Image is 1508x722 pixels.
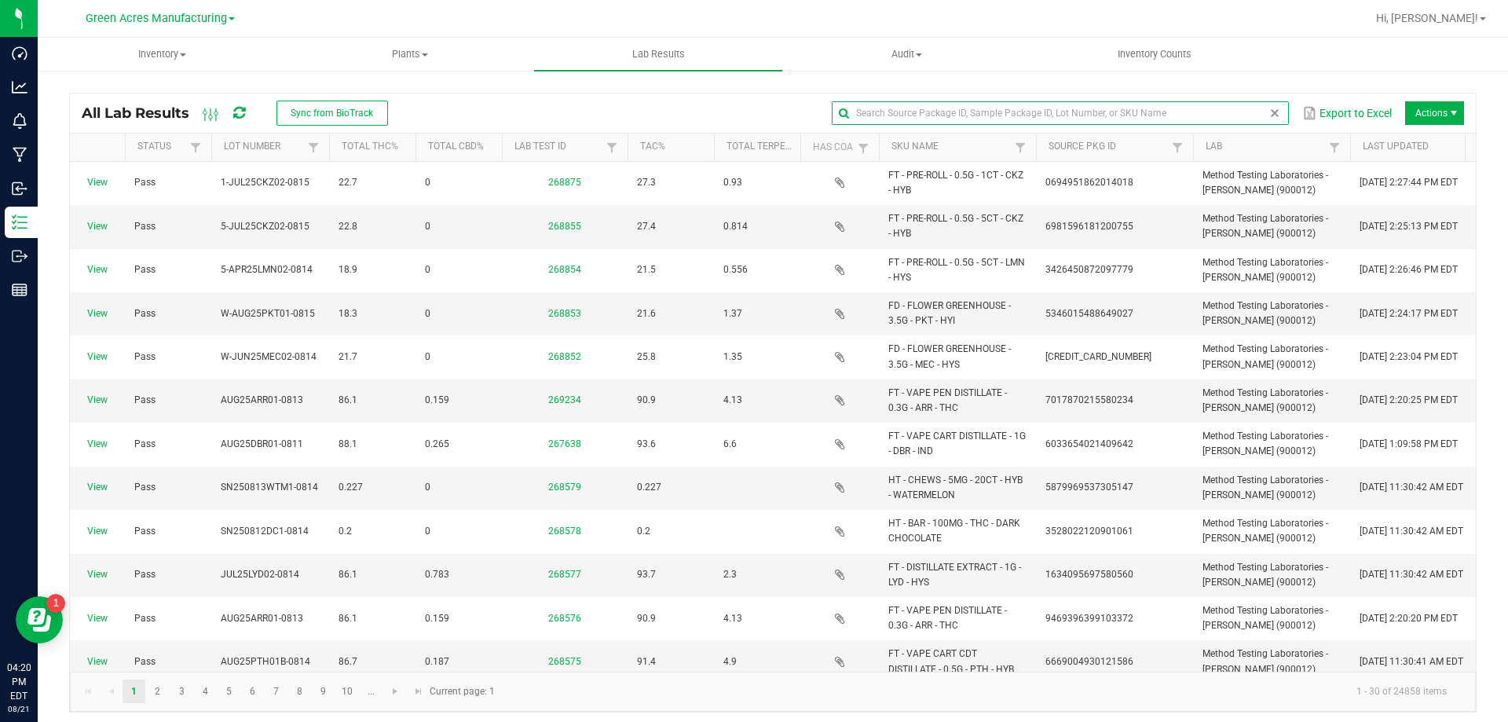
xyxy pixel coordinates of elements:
span: 0 [425,482,430,493]
span: 1-JUL25CKZ02-0815 [221,177,309,188]
inline-svg: Outbound [12,248,27,264]
span: 0.783 [425,569,449,580]
span: 3528022120901061 [1045,526,1133,537]
span: 4.9 [723,656,737,667]
a: Filter [1325,137,1344,157]
a: Page 1 [123,680,145,703]
span: 0 [425,177,430,188]
span: [DATE] 2:23:04 PM EDT [1360,351,1458,362]
a: Filter [304,137,323,157]
a: Filter [1011,137,1030,157]
input: Search Source Package ID, Sample Package ID, Lot Number, or SKU Name [832,101,1288,125]
a: Page 4 [194,680,217,703]
a: Inventory [38,38,286,71]
span: 27.4 [637,221,656,232]
span: Method Testing Laboratories - [PERSON_NAME] (900012) [1202,605,1328,631]
span: FT - VAPE CART DISTILLATE - 1G - DBR - IND [888,431,1026,456]
a: Page 6 [241,680,264,703]
span: 0.2 [339,526,352,537]
span: Plants [287,47,533,61]
span: 90.9 [637,394,656,405]
span: clear [1268,107,1281,119]
span: Method Testing Laboratories - [PERSON_NAME] (900012) [1202,343,1328,369]
a: 268579 [548,482,581,493]
span: FT - PRE-ROLL - 0.5G - 5CT - LMN - HYS [888,257,1025,283]
span: Pass [134,221,156,232]
span: FT - PRE-ROLL - 0.5G - 5CT - CKZ - HYB [888,213,1023,239]
span: Method Testing Laboratories - [PERSON_NAME] (900012) [1202,648,1328,674]
span: 5879969537305147 [1045,482,1133,493]
a: Page 3 [170,680,193,703]
a: Page 10 [336,680,359,703]
span: 86.1 [339,613,357,624]
span: 27.3 [637,177,656,188]
span: 0.2 [637,526,650,537]
span: 0.187 [425,656,449,667]
span: Method Testing Laboratories - [PERSON_NAME] (900012) [1202,213,1328,239]
span: 1634095697580560 [1045,569,1133,580]
span: Pass [134,177,156,188]
span: 0.556 [723,264,748,275]
span: [DATE] 11:30:42 AM EDT [1360,569,1463,580]
button: Sync from BioTrack [276,101,388,126]
a: View [87,394,108,405]
a: SKU NameSortable [891,141,1010,153]
kendo-pager: Current page: 1 [70,672,1476,712]
a: Total CBD%Sortable [428,141,496,153]
a: 268577 [548,569,581,580]
a: View [87,613,108,624]
span: 5-JUL25CKZ02-0815 [221,221,309,232]
span: 93.6 [637,438,656,449]
span: Green Acres Manufacturing [86,12,227,25]
span: Inventory Counts [1096,47,1213,61]
a: 268853 [548,308,581,319]
span: FT - PRE-ROLL - 0.5G - 1CT - CKZ - HYB [888,170,1023,196]
inline-svg: Monitoring [12,113,27,129]
span: Sync from BioTrack [291,108,373,119]
a: Audit [782,38,1030,71]
span: 22.7 [339,177,357,188]
a: Go to the next page [384,680,407,703]
span: 0.265 [425,438,449,449]
span: HT - BAR - 100MG - THC - DARK CHOCOLATE [888,518,1020,544]
span: Method Testing Laboratories - [PERSON_NAME] (900012) [1202,562,1328,588]
a: Lab Test IDSortable [514,141,602,153]
a: Last UpdatedSortable [1363,141,1501,153]
span: W-JUN25MEC02-0814 [221,351,317,362]
a: View [87,656,108,667]
span: Pass [134,264,156,275]
a: 267638 [548,438,581,449]
span: 4.13 [723,613,742,624]
span: Go to the next page [389,685,401,698]
span: AUG25ARR01-0813 [221,394,303,405]
a: Filter [602,137,621,157]
a: Page 9 [312,680,335,703]
span: 5346015488649027 [1045,308,1133,319]
span: Pass [134,656,156,667]
span: [DATE] 2:27:44 PM EDT [1360,177,1458,188]
span: Pass [134,613,156,624]
span: 0 [425,264,430,275]
p: 08/21 [7,703,31,715]
li: Actions [1405,101,1464,125]
span: 7017870215580234 [1045,394,1133,405]
inline-svg: Manufacturing [12,147,27,163]
span: Inventory [38,47,285,61]
a: TAC%Sortable [640,141,708,153]
span: 21.6 [637,308,656,319]
a: 269234 [548,394,581,405]
span: 0694951862014018 [1045,177,1133,188]
a: View [87,177,108,188]
a: 268855 [548,221,581,232]
span: 0.93 [723,177,742,188]
span: Audit [783,47,1030,61]
a: Lot NumberSortable [224,141,303,153]
span: 0 [425,526,430,537]
kendo-pager-info: 1 - 30 of 24858 items [504,679,1459,705]
span: 1.35 [723,351,742,362]
span: W-AUG25PKT01-0815 [221,308,315,319]
a: Inventory Counts [1030,38,1279,71]
span: 6669004930121586 [1045,656,1133,667]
